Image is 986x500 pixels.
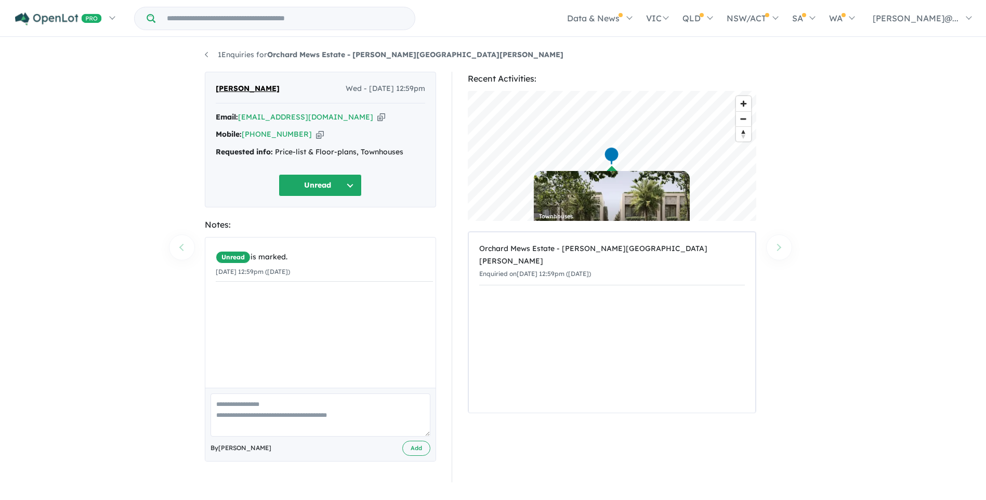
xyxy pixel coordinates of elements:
strong: Orchard Mews Estate - [PERSON_NAME][GEOGRAPHIC_DATA][PERSON_NAME] [267,50,563,59]
a: [EMAIL_ADDRESS][DOMAIN_NAME] [238,112,373,122]
span: Zoom out [736,112,751,126]
img: Openlot PRO Logo White [15,12,102,25]
button: Add [402,441,430,456]
div: Price-list & Floor-plans, Townhouses [216,146,425,159]
div: is marked. [216,251,433,264]
small: Enquiried on [DATE] 12:59pm ([DATE]) [479,270,591,278]
span: [PERSON_NAME] [216,83,280,95]
strong: Mobile: [216,129,242,139]
div: Orchard Mews Estate - [PERSON_NAME][GEOGRAPHIC_DATA][PERSON_NAME] [479,243,745,268]
button: Reset bearing to north [736,126,751,141]
button: Copy [316,129,324,140]
button: Zoom out [736,111,751,126]
button: Copy [377,112,385,123]
input: Try estate name, suburb, builder or developer [157,7,413,30]
div: Notes: [205,218,436,232]
button: Zoom in [736,96,751,111]
a: Townhouses [534,171,690,249]
span: Unread [216,251,251,264]
div: Townhouses [539,214,685,219]
span: [PERSON_NAME]@... [873,13,958,23]
small: [DATE] 12:59pm ([DATE]) [216,268,290,275]
canvas: Map [468,91,756,221]
span: Wed - [DATE] 12:59pm [346,83,425,95]
a: Orchard Mews Estate - [PERSON_NAME][GEOGRAPHIC_DATA][PERSON_NAME]Enquiried on[DATE] 12:59pm ([DATE]) [479,238,745,285]
div: Recent Activities: [468,72,756,86]
button: Unread [279,174,362,196]
span: By [PERSON_NAME] [211,443,271,453]
div: Map marker [603,147,619,166]
a: 1Enquiries forOrchard Mews Estate - [PERSON_NAME][GEOGRAPHIC_DATA][PERSON_NAME] [205,50,563,59]
span: Reset bearing to north [736,127,751,141]
nav: breadcrumb [205,49,782,61]
strong: Requested info: [216,147,273,156]
a: [PHONE_NUMBER] [242,129,312,139]
strong: Email: [216,112,238,122]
